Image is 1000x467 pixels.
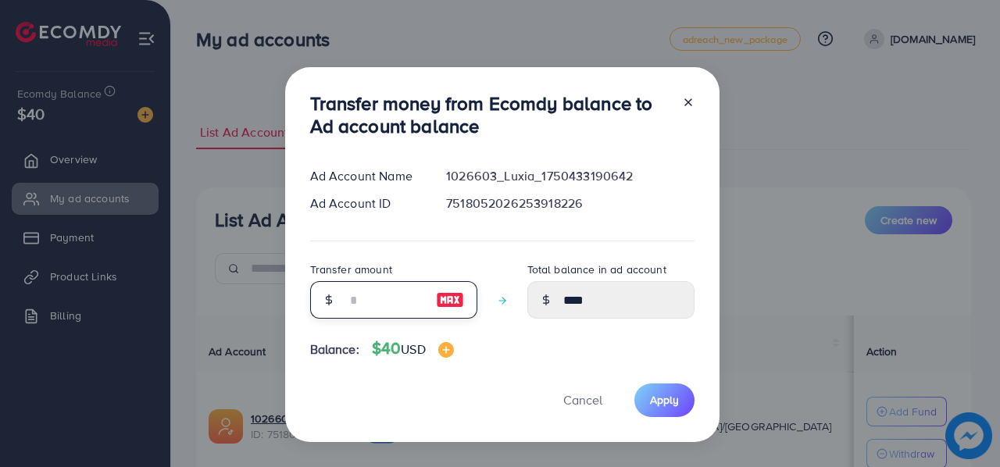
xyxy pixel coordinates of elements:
span: Apply [650,392,679,408]
div: 7518052026253918226 [434,194,706,212]
span: Balance: [310,340,359,358]
span: Cancel [563,391,602,408]
img: image [438,342,454,358]
div: 1026603_Luxia_1750433190642 [434,167,706,185]
img: image [436,291,464,309]
button: Cancel [544,383,622,417]
h4: $40 [372,339,454,358]
h3: Transfer money from Ecomdy balance to Ad account balance [310,92,670,137]
div: Ad Account ID [298,194,434,212]
div: Ad Account Name [298,167,434,185]
span: USD [401,340,425,358]
button: Apply [634,383,695,417]
label: Transfer amount [310,262,392,277]
label: Total balance in ad account [527,262,666,277]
